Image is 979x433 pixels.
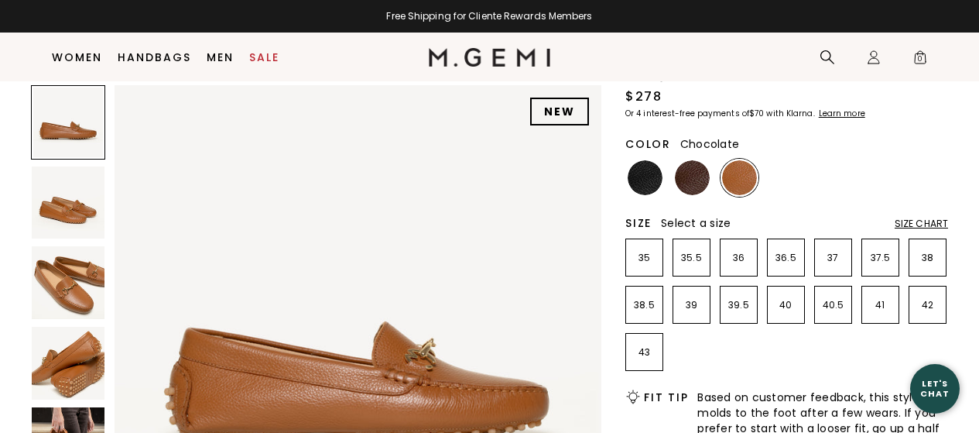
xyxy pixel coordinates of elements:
div: NEW [530,98,589,125]
img: M.Gemi [429,48,550,67]
p: 35.5 [673,252,710,264]
img: Black [628,160,662,195]
p: 36.5 [768,252,804,264]
klarna-placement-style-amount: $70 [749,108,764,119]
div: Size Chart [895,218,948,230]
img: The Pastoso Signature [32,246,104,319]
img: The Pastoso Signature [32,327,104,400]
p: 43 [626,346,662,359]
p: 37.5 [862,252,899,264]
img: Tan [722,160,757,195]
img: The Pastoso Signature [32,167,104,239]
a: Women [52,51,102,64]
div: Let's Chat [910,379,960,398]
p: 38.5 [626,299,662,311]
img: Chocolate [675,160,710,195]
h2: Fit Tip [644,391,688,404]
p: 36 [721,252,757,264]
span: 0 [912,53,928,68]
p: 38 [909,252,946,264]
p: 41 [862,299,899,311]
klarna-placement-style-body: Or 4 interest-free payments of [625,108,749,119]
p: 40 [768,299,804,311]
div: $278 [625,88,662,106]
a: Men [207,51,234,64]
h2: Color [625,138,671,150]
p: 39 [673,299,710,311]
p: 40.5 [815,299,851,311]
p: 35 [626,252,662,264]
span: Select a size [661,215,731,231]
klarna-placement-style-body: with Klarna [766,108,816,119]
a: Learn more [817,109,865,119]
h2: Size [625,217,652,229]
p: 39.5 [721,299,757,311]
klarna-placement-style-cta: Learn more [819,108,865,119]
p: 37 [815,252,851,264]
a: Sale [249,51,279,64]
span: Chocolate [680,136,739,152]
p: 42 [909,299,946,311]
a: Handbags [118,51,191,64]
